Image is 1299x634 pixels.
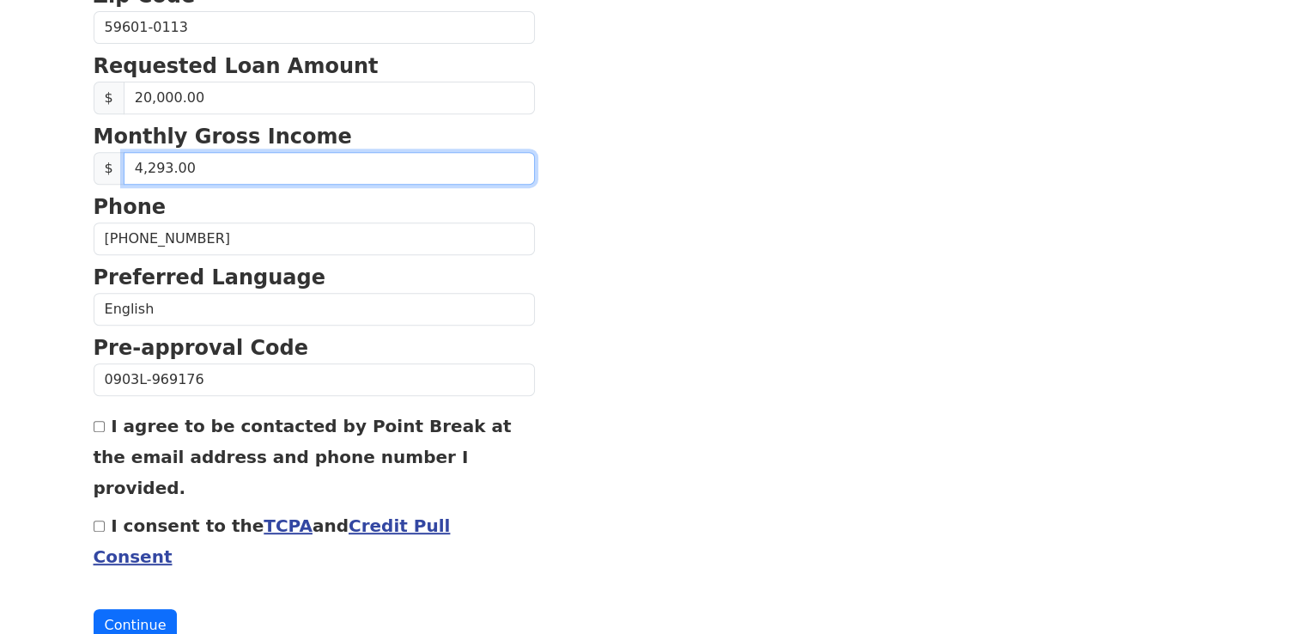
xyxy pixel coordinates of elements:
[94,121,535,152] p: Monthly Gross Income
[94,82,124,114] span: $
[94,152,124,185] span: $
[94,223,535,255] input: Phone
[94,195,167,219] strong: Phone
[124,82,535,114] input: Requested Loan Amount
[94,363,535,396] input: Pre-approval Code
[94,11,535,44] input: Zip Code
[124,152,535,185] input: 0.00
[94,54,379,78] strong: Requested Loan Amount
[94,515,451,567] label: I consent to the and
[94,416,512,498] label: I agree to be contacted by Point Break at the email address and phone number I provided.
[94,336,309,360] strong: Pre-approval Code
[94,265,325,290] strong: Preferred Language
[264,515,313,536] a: TCPA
